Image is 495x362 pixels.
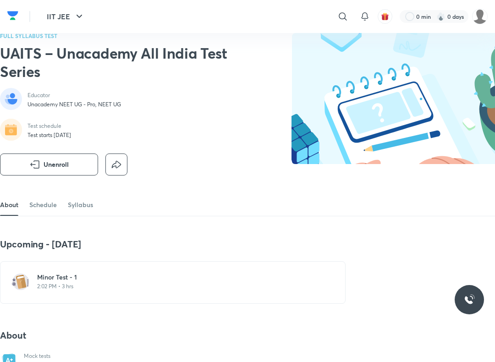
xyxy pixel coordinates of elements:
[37,273,319,282] h6: Minor Test - 1
[27,92,121,99] p: Educator
[37,283,319,290] p: 2:02 PM • 3 hrs
[44,160,69,169] span: Unenroll
[7,9,18,22] img: Company Logo
[436,12,445,21] img: streak
[472,9,488,24] img: sowmya shivakumar
[11,273,30,291] img: test
[24,352,50,360] p: Mock tests
[29,194,57,216] a: Schedule
[7,9,18,25] a: Company Logo
[381,12,389,21] img: avatar
[41,7,90,26] button: IIT JEE
[27,101,121,108] p: Unacademy NEET UG - Pro, NEET UG
[27,122,71,130] p: Test schedule
[68,194,93,216] a: Syllabus
[27,132,71,139] p: Test starts [DATE]
[378,9,392,24] button: avatar
[464,294,475,305] img: ttu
